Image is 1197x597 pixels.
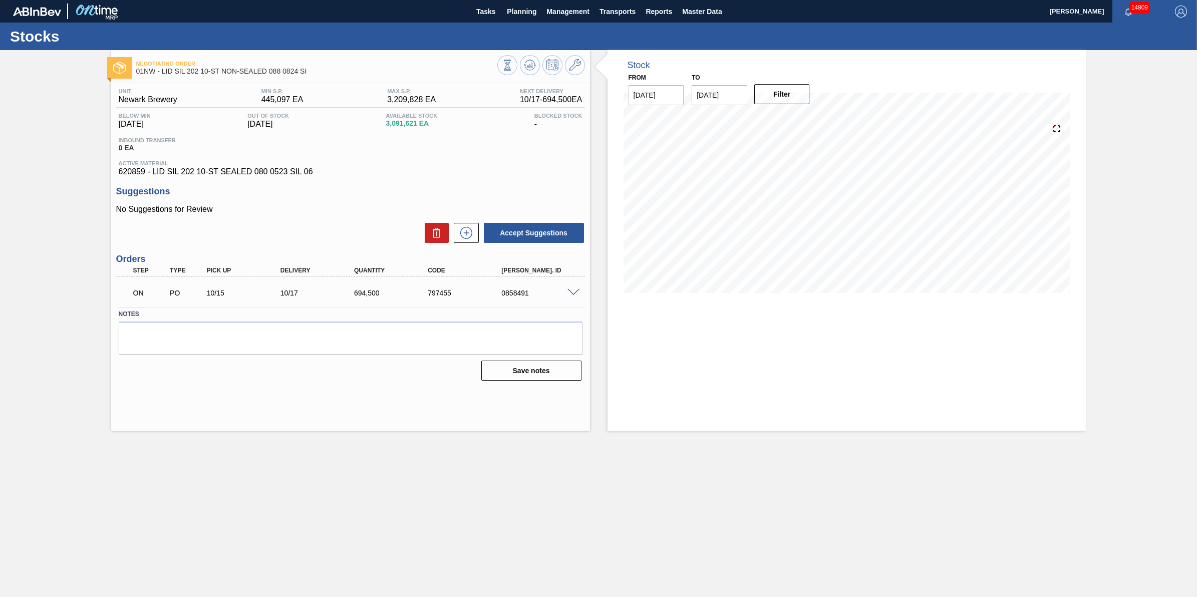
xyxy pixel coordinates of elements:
button: Go to Master Data / General [565,55,585,75]
button: Stocks Overview [497,55,517,75]
button: Filter [754,84,810,104]
span: Master Data [682,6,722,18]
span: [DATE] [247,120,289,129]
div: [PERSON_NAME]. ID [499,267,582,274]
span: 445,097 EA [261,95,304,104]
div: Delivery [278,267,362,274]
img: Logout [1175,6,1187,18]
img: Ícone [113,62,126,74]
span: 3,091,621 EA [386,120,438,127]
span: Management [546,6,589,18]
div: Negotiating Order [131,282,170,304]
div: 10/15/2025 [204,289,288,297]
button: Save notes [481,361,581,381]
div: 0858491 [499,289,582,297]
div: Stock [628,60,650,71]
label: to [692,74,700,81]
span: Unit [119,88,177,94]
label: Notes [119,307,582,322]
h1: Stocks [10,31,188,42]
span: MIN S.P. [261,88,304,94]
div: Delete Suggestions [420,223,449,243]
h3: Suggestions [116,186,585,197]
span: Active Material [119,160,582,166]
span: Inbound Transfer [119,137,176,143]
input: mm/dd/yyyy [692,85,747,105]
span: 01NW - LID SIL 202 10-ST NON-SEALED 088 0824 SI [136,68,497,75]
p: ON [133,289,168,297]
div: 797455 [425,289,509,297]
div: New suggestion [449,223,479,243]
div: 10/17/2025 [278,289,362,297]
button: Schedule Inventory [542,55,562,75]
label: From [629,74,646,81]
span: Next Delivery [520,88,582,94]
p: No Suggestions for Review [116,205,585,214]
span: 3,209,828 EA [387,95,436,104]
div: Pick up [204,267,288,274]
input: mm/dd/yyyy [629,85,684,105]
span: 10/17 - 694,500 EA [520,95,582,104]
span: Below Min [119,113,151,119]
span: [DATE] [119,120,151,129]
span: 0 EA [119,144,176,152]
div: Accept Suggestions [479,222,585,244]
span: Reports [646,6,672,18]
span: Blocked Stock [534,113,582,119]
div: Step [131,267,170,274]
span: Available Stock [386,113,438,119]
div: - [532,113,585,129]
img: TNhmsLtSVTkK8tSr43FrP2fwEKptu5GPRR3wAAAABJRU5ErkJggg== [13,7,61,16]
button: Notifications [1112,5,1144,19]
div: Type [167,267,207,274]
span: Newark Brewery [119,95,177,104]
button: Accept Suggestions [484,223,584,243]
div: Code [425,267,509,274]
span: Negotiating Order [136,61,497,67]
span: Planning [507,6,536,18]
h3: Orders [116,254,585,264]
span: Transports [600,6,636,18]
button: Update Chart [520,55,540,75]
span: Out Of Stock [247,113,289,119]
div: 694,500 [352,289,435,297]
span: MAX S.P. [387,88,436,94]
div: Quantity [352,267,435,274]
span: 14809 [1129,2,1150,13]
span: 620859 - LID SIL 202 10-ST SEALED 080 0523 SIL 06 [119,167,582,176]
span: Tasks [475,6,497,18]
div: Purchase order [167,289,207,297]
